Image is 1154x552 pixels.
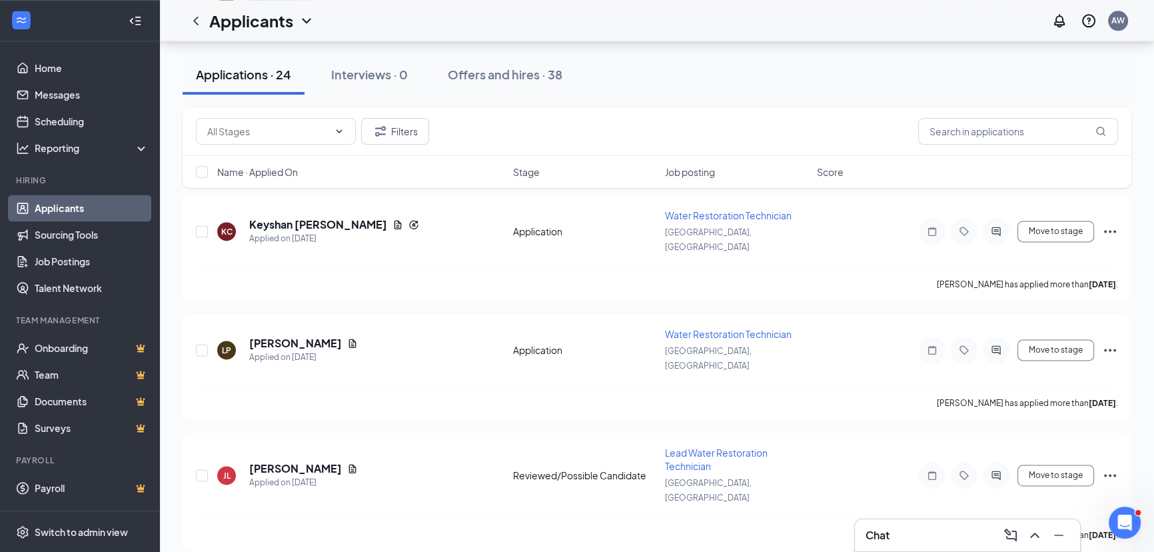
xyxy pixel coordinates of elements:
svg: Reapply [408,219,419,230]
svg: Note [924,470,940,481]
div: Payroll [16,455,146,466]
div: JL [223,470,231,481]
svg: ActiveChat [988,345,1004,355]
svg: Minimize [1051,527,1067,543]
a: Applicants [35,195,149,221]
a: SurveysCrown [35,415,149,441]
b: [DATE] [1089,398,1116,408]
div: Application [513,343,657,357]
svg: Ellipses [1102,342,1118,358]
h1: Applicants [209,9,293,32]
b: [DATE] [1089,530,1116,540]
svg: Document [347,463,358,474]
span: Score [817,165,844,179]
svg: Collapse [129,14,142,27]
span: Water Restoration Technician [665,209,792,221]
div: Applications · 24 [196,66,291,83]
svg: Note [924,345,940,355]
div: Applied on [DATE] [249,351,358,364]
span: [GEOGRAPHIC_DATA], [GEOGRAPHIC_DATA] [665,346,752,371]
svg: ActiveChat [988,226,1004,237]
svg: Document [392,219,403,230]
div: AW [1111,15,1125,26]
a: Sourcing Tools [35,221,149,248]
button: ChevronUp [1024,525,1045,546]
svg: ChevronUp [1027,527,1043,543]
span: Lead Water Restoration Technician [665,447,768,472]
a: TeamCrown [35,361,149,388]
button: Filter Filters [361,118,429,145]
svg: Note [924,226,940,237]
svg: Ellipses [1102,467,1118,483]
svg: MagnifyingGlass [1095,126,1106,137]
div: Interviews · 0 [331,66,408,83]
span: Stage [513,165,540,179]
svg: QuestionInfo [1081,13,1097,29]
p: [PERSON_NAME] has applied more than . [937,397,1118,409]
svg: Analysis [16,141,29,155]
h5: [PERSON_NAME] [249,336,342,351]
h3: Chat [865,528,889,543]
svg: Settings [16,525,29,539]
button: Move to stage [1017,339,1094,361]
svg: Tag [956,470,972,481]
svg: WorkstreamLogo [15,13,28,27]
div: Applied on [DATE] [249,476,358,489]
div: KC [221,226,233,237]
svg: Ellipses [1102,223,1118,239]
a: Job Postings [35,248,149,275]
svg: Tag [956,345,972,355]
button: Move to stage [1017,221,1094,242]
a: DocumentsCrown [35,388,149,415]
span: Name · Applied On [217,165,298,179]
span: [GEOGRAPHIC_DATA], [GEOGRAPHIC_DATA] [665,478,752,503]
div: Team Management [16,315,146,326]
a: Talent Network [35,275,149,301]
span: Water Restoration Technician [665,328,792,340]
div: Offers and hires · 38 [448,66,562,83]
svg: ChevronLeft [188,13,204,29]
h5: Keyshan [PERSON_NAME] [249,217,387,232]
div: Switch to admin view [35,525,128,539]
h5: [PERSON_NAME] [249,461,342,476]
a: Messages [35,81,149,108]
svg: Tag [956,226,972,237]
div: LP [222,345,231,356]
span: Job posting [665,165,715,179]
svg: ChevronDown [298,13,314,29]
p: [PERSON_NAME] has applied more than . [937,279,1118,290]
div: Reviewed/Possible Candidate [513,469,657,482]
input: Search in applications [918,118,1118,145]
svg: ChevronDown [334,126,344,137]
div: Hiring [16,175,146,186]
span: [GEOGRAPHIC_DATA], [GEOGRAPHIC_DATA] [665,227,752,252]
a: Home [35,55,149,81]
button: ComposeMessage [1000,525,1021,546]
button: Minimize [1048,525,1069,546]
div: Reporting [35,141,149,155]
div: Applied on [DATE] [249,232,419,245]
a: Scheduling [35,108,149,135]
div: Application [513,225,657,238]
button: Move to stage [1017,465,1094,486]
svg: ComposeMessage [1003,527,1019,543]
svg: Document [347,338,358,349]
svg: ActiveChat [988,470,1004,481]
input: All Stages [207,124,328,139]
a: OnboardingCrown [35,335,149,361]
svg: Filter [372,123,388,139]
svg: Notifications [1051,13,1067,29]
b: [DATE] [1089,279,1116,289]
iframe: Intercom live chat [1109,507,1141,539]
a: PayrollCrown [35,475,149,501]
